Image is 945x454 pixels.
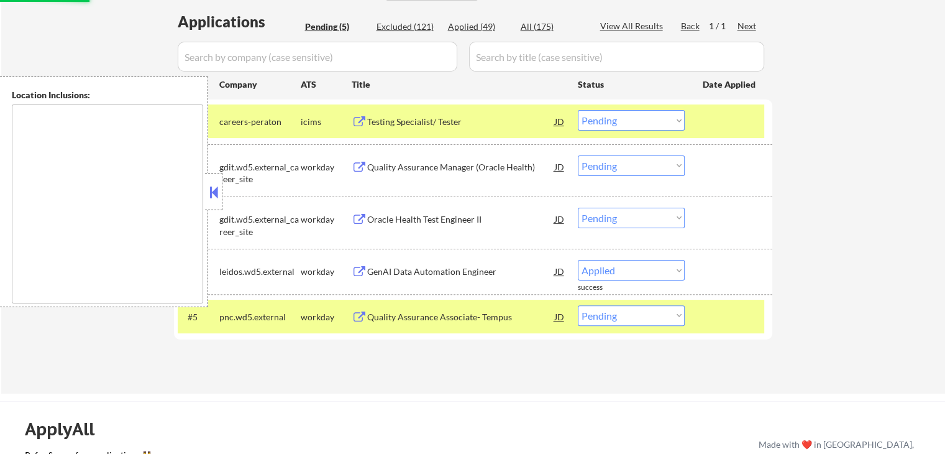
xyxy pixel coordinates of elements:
div: workday [301,266,352,278]
div: Title [352,78,566,91]
div: gdit.wd5.external_career_site [219,161,301,185]
div: workday [301,161,352,174]
input: Search by title (case sensitive) [469,42,764,72]
div: Back [681,20,701,32]
div: gdit.wd5.external_career_site [219,213,301,238]
div: Applications [178,14,301,29]
div: icims [301,116,352,128]
div: pnc.wd5.external [219,311,301,323]
div: Location Inclusions: [12,89,203,101]
div: JD [554,110,566,132]
div: 1 / 1 [709,20,737,32]
div: Testing Specialist/ Tester [367,116,555,128]
div: Quality Assurance Associate- Tempus [367,311,555,323]
div: Applied (49) [448,21,510,33]
div: Oracle Health Test Engineer II [367,213,555,226]
div: JD [554,305,566,328]
div: workday [301,311,352,323]
div: success [578,282,628,293]
div: Date Applied [703,78,757,91]
div: ApplyAll [25,419,109,440]
div: All (175) [521,21,583,33]
div: GenAI Data Automation Engineer [367,266,555,278]
div: JD [554,155,566,178]
div: JD [554,208,566,230]
div: ATS [301,78,352,91]
div: workday [301,213,352,226]
div: Company [219,78,301,91]
div: JD [554,260,566,282]
div: Next [737,20,757,32]
input: Search by company (case sensitive) [178,42,457,72]
div: View All Results [600,20,667,32]
div: Quality Assurance Manager (Oracle Health) [367,161,555,174]
div: leidos.wd5.external [219,266,301,278]
div: careers-peraton [219,116,301,128]
div: #5 [188,311,209,323]
div: Status [578,73,685,95]
div: Pending (5) [305,21,367,33]
div: Excluded (121) [377,21,439,33]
